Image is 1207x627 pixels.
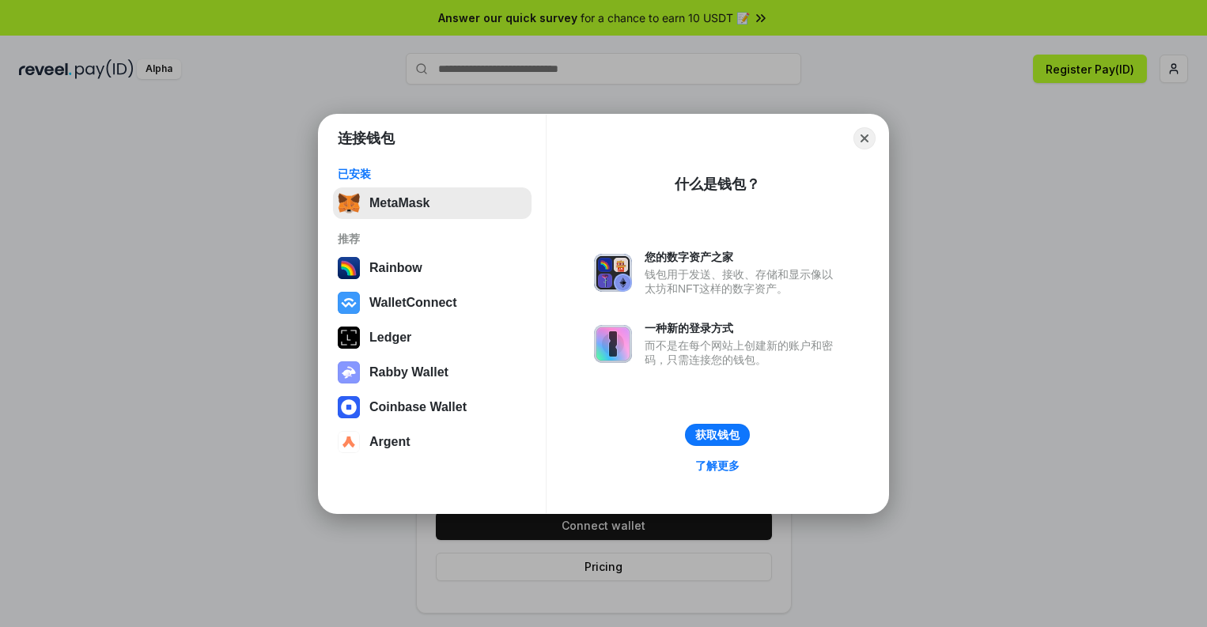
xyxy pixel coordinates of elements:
div: Rainbow [369,261,422,275]
button: MetaMask [333,187,532,219]
button: WalletConnect [333,287,532,319]
button: Argent [333,426,532,458]
button: Ledger [333,322,532,353]
div: Ledger [369,330,411,345]
h1: 连接钱包 [338,129,395,148]
div: 获取钱包 [695,428,740,442]
div: Coinbase Wallet [369,400,467,414]
button: Rabby Wallet [333,357,532,388]
img: svg+xml,%3Csvg%20fill%3D%22none%22%20height%3D%2233%22%20viewBox%3D%220%200%2035%2033%22%20width%... [338,192,360,214]
div: 已安装 [338,167,527,181]
img: svg+xml,%3Csvg%20width%3D%2228%22%20height%3D%2228%22%20viewBox%3D%220%200%2028%2028%22%20fill%3D... [338,292,360,314]
div: 一种新的登录方式 [645,321,841,335]
div: Argent [369,435,411,449]
button: Rainbow [333,252,532,284]
div: 而不是在每个网站上创建新的账户和密码，只需连接您的钱包。 [645,338,841,367]
img: svg+xml,%3Csvg%20width%3D%22120%22%20height%3D%22120%22%20viewBox%3D%220%200%20120%20120%22%20fil... [338,257,360,279]
div: 钱包用于发送、接收、存储和显示像以太坊和NFT这样的数字资产。 [645,267,841,296]
div: MetaMask [369,196,429,210]
div: WalletConnect [369,296,457,310]
img: svg+xml,%3Csvg%20width%3D%2228%22%20height%3D%2228%22%20viewBox%3D%220%200%2028%2028%22%20fill%3D... [338,396,360,418]
img: svg+xml,%3Csvg%20xmlns%3D%22http%3A%2F%2Fwww.w3.org%2F2000%2Fsvg%22%20fill%3D%22none%22%20viewBox... [338,361,360,383]
button: Coinbase Wallet [333,391,532,423]
a: 了解更多 [686,455,749,476]
button: Close [853,127,876,149]
img: svg+xml,%3Csvg%20width%3D%2228%22%20height%3D%2228%22%20viewBox%3D%220%200%2028%2028%22%20fill%3D... [338,431,360,453]
div: 什么是钱包？ [675,175,760,194]
img: svg+xml,%3Csvg%20xmlns%3D%22http%3A%2F%2Fwww.w3.org%2F2000%2Fsvg%22%20fill%3D%22none%22%20viewBox... [594,254,632,292]
img: svg+xml,%3Csvg%20xmlns%3D%22http%3A%2F%2Fwww.w3.org%2F2000%2Fsvg%22%20fill%3D%22none%22%20viewBox... [594,325,632,363]
img: svg+xml,%3Csvg%20xmlns%3D%22http%3A%2F%2Fwww.w3.org%2F2000%2Fsvg%22%20width%3D%2228%22%20height%3... [338,327,360,349]
div: 了解更多 [695,459,740,473]
div: Rabby Wallet [369,365,448,380]
div: 您的数字资产之家 [645,250,841,264]
button: 获取钱包 [685,424,750,446]
div: 推荐 [338,232,527,246]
